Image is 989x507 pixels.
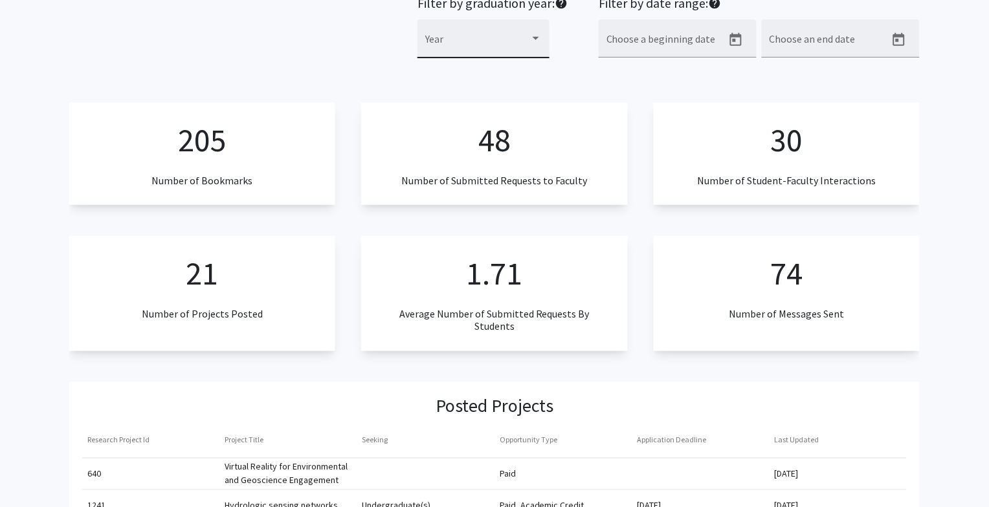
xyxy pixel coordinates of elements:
mat-header-cell: Opportunity Type [494,422,632,458]
p: 48 [478,116,511,164]
p: 1.71 [466,249,522,297]
mat-header-cell: Project Title [219,422,357,458]
mat-cell: [DATE] [770,458,907,490]
mat-header-cell: Last Updated [770,422,907,458]
mat-header-cell: Application Deadline [632,422,769,458]
app-numeric-analytics: Number of Submitted Requests to Faculty [361,103,627,205]
h3: Number of Bookmarks [152,175,253,187]
iframe: Chat [10,449,55,497]
h3: Posted Projects [436,395,553,417]
h3: Average Number of Submitted Requests By Students [382,308,606,332]
app-numeric-analytics: Number of Messages Sent [654,236,920,351]
mat-header-cell: Research Project Id [82,422,219,458]
mat-cell: Paid [494,458,632,490]
mat-cell: Virtual Reality for Environmental and Geoscience Engagement [219,458,357,490]
button: Open calendar [723,27,749,53]
app-numeric-analytics: Number of Bookmarks [69,103,335,205]
app-numeric-analytics: Number of Projects Posted [69,236,335,351]
p: 21 [186,249,219,297]
h3: Number of Messages Sent [729,308,844,320]
p: 30 [770,116,803,164]
h3: Number of Projects Posted [142,308,263,320]
button: Open calendar [886,27,912,53]
h3: Number of Student-Faculty Interactions [697,175,876,187]
app-numeric-analytics: Number of Student-Faculty Interactions [654,103,920,205]
mat-cell: 640 [82,458,219,490]
p: 74 [770,249,803,297]
p: 205 [178,116,227,164]
h3: Number of Submitted Requests to Faculty [401,175,587,187]
mat-header-cell: Seeking [357,422,494,458]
